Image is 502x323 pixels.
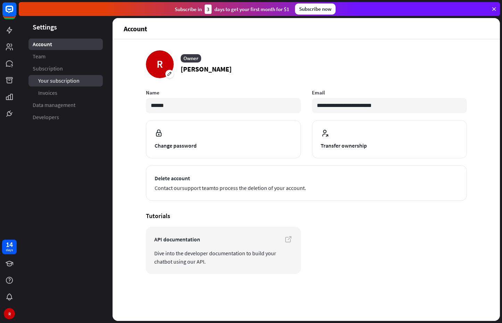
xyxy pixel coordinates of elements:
a: Team [28,51,103,62]
button: Open LiveChat chat widget [6,3,26,24]
span: Developers [33,114,59,121]
span: API documentation [154,235,293,243]
label: Name [146,89,301,96]
label: Email [312,89,467,96]
span: Subscription [33,65,63,72]
div: 14 [6,241,13,248]
span: Team [33,53,46,60]
button: Transfer ownership [312,120,467,158]
div: Owner [181,54,201,63]
h4: Tutorials [146,212,467,220]
a: Invoices [28,87,103,99]
span: Change password [155,141,292,150]
p: [PERSON_NAME] [181,64,232,74]
a: Subscription [28,63,103,74]
div: 3 [205,5,212,14]
div: R [146,50,174,78]
span: Data management [33,101,75,109]
button: Change password [146,120,301,158]
span: Dive into the developer documentation to build your chatbot using our API. [154,249,293,266]
span: Contact our to process the deletion of your account. [155,184,458,192]
a: Data management [28,99,103,111]
span: Account [33,41,52,48]
header: Settings [19,22,113,32]
span: Invoices [38,89,57,97]
header: Account [113,18,500,39]
a: 14 days [2,240,17,254]
div: Subscribe now [295,3,336,15]
div: days [6,248,13,252]
a: Your subscription [28,75,103,86]
a: Developers [28,111,103,123]
a: API documentation Dive into the developer documentation to build your chatbot using our API. [146,227,301,274]
button: Delete account Contact oursupport teamto process the deletion of your account. [146,165,467,201]
span: Delete account [155,174,458,182]
span: Your subscription [38,77,80,84]
div: Subscribe in days to get your first month for $1 [175,5,289,14]
span: Transfer ownership [321,141,458,150]
div: R [4,308,15,319]
a: support team [182,184,214,191]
